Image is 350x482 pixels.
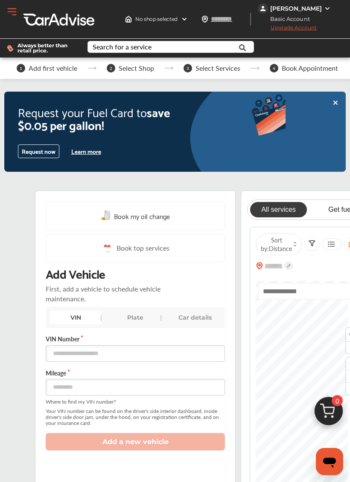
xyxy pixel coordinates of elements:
img: cart_icon.3d0951e8.svg [308,393,349,434]
div: Search for a service [93,43,152,50]
span: 2 [107,64,115,72]
span: Always better than retail price. [17,43,74,53]
img: location_vector.a44bc228.svg [201,16,208,23]
img: stepper-arrow.e24c07c6.svg [87,66,96,70]
p: Add Vehicle [46,266,105,280]
span: Select Services [195,64,240,72]
label: Mileage [46,369,225,377]
span: Book top services [117,243,169,254]
p: First, add a vehicle to schedule vehicle maintenance. [46,284,171,303]
a: Book my oil change [101,210,170,222]
label: VIN Number [46,335,225,343]
img: header-down-arrow.9dd2ce7d.svg [181,16,188,23]
span: Request your Fuel Card to [18,101,147,122]
span: Select Shop [119,64,154,72]
div: VIN [50,311,101,324]
span: save $0.05 per gallon! [18,101,170,135]
span: Your VIN number can be found on the driver's side interior dashboard, inside driver's side door j... [46,408,225,426]
img: WGsFRI8htEPBVLJbROoPRyZpYNWhNONpIPPETTm6eUC0GeLEiAAAAAElFTkSuQmCC [324,5,331,12]
img: dollor_label_vector.a70140d1.svg [7,45,13,52]
button: Request now [18,144,59,158]
img: header-home-logo.8d720a4f.svg [125,16,132,23]
img: header-divider.bc55588e.svg [250,13,251,26]
div: Car details [169,311,221,324]
a: All services [250,202,307,217]
span: 4 [270,64,278,72]
span: Sort by : [261,236,292,253]
span: Where to find my VIN number? [46,399,225,405]
img: stepper-arrow.e24c07c6.svg [164,66,173,70]
span: Book Appointment [282,64,338,72]
button: Learn more [68,145,105,158]
img: stepper-arrow.e24c07c6.svg [251,66,260,70]
span: Upgrade Account [258,24,317,35]
span: Book my oil change [114,210,170,222]
span: Basic Account [259,14,316,23]
span: 3 [184,64,192,72]
button: Open Menu [6,6,18,18]
img: location_vector_orange.38f05af8.svg [256,262,263,269]
span: No shop selected [135,16,178,23]
div: Plate [110,311,161,324]
span: Add first vehicle [29,64,77,72]
span: Distance [269,244,292,253]
a: Book top services [46,234,225,263]
img: oil-change.e5047c97.svg [101,211,112,221]
span: 1 [17,64,25,72]
img: cal_icon.0803b883.svg [101,243,112,254]
iframe: Button to launch messaging window [316,448,343,475]
div: [PERSON_NAME] [270,5,322,12]
img: jVpblrzwTbfkPYzPPzSLxeg0AAAAASUVORK5CYII= [258,3,268,14]
span: 0 [332,395,343,406]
